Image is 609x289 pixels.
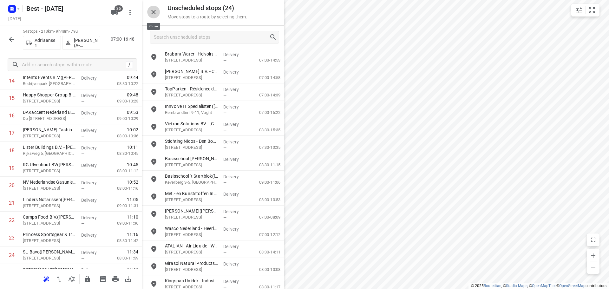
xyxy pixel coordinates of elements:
[40,276,53,282] span: Reoptimize route
[9,78,15,84] div: 14
[9,113,15,119] div: 16
[124,6,136,19] button: More
[167,4,247,12] h5: Unscheduled stops ( 24 )
[23,249,76,255] p: St. Bavo([PERSON_NAME])
[249,232,280,238] p: 07:00-12:12
[165,75,218,81] p: Achterstraat 29, Cromvoirt
[165,225,218,232] p: Wasco Nederland - Heerlen(Ivo Geus)
[107,81,138,87] p: 08:30-10:22
[506,284,527,288] a: Stadia Maps
[0,98,120,200] td: [DOMAIN_NAME] Label version: 1.0.0 Web App version: [DATE]
[249,57,280,63] p: 07:00-14:53
[223,145,226,150] span: —
[127,249,138,255] span: 11:34
[81,197,105,203] p: Delivery
[249,144,280,151] p: 07:30-13:35
[23,185,76,192] p: [STREET_ADDRESS]
[107,168,138,174] p: 08:00-11:12
[223,86,247,93] p: Delivery
[2,168,33,173] span: FB40C+6596523
[14,226,41,231] span: De Kempen
[165,173,218,179] p: Basisschool 't Startblok(Simone van Lokven)
[107,185,138,192] p: 08:00-11:16
[81,239,84,243] span: —
[9,95,15,101] div: 15
[9,130,15,136] div: 17
[2,173,21,178] span: KSkds16h
[165,260,218,266] p: Girasol Natural Products(Chantal Renting)
[23,238,76,244] p: [STREET_ADDRESS]
[9,182,15,188] div: 20
[249,92,280,98] p: 07:00-14:39
[23,231,76,238] p: Princess Sportsgear & Traveller(Gwen Netten)
[127,196,138,203] span: 11:05
[53,276,65,282] span: Reverse route
[81,92,105,99] p: Delivery
[23,109,76,115] p: DAKaccent Nederland B.V.(Francie IJsveld)
[165,179,218,186] p: Keverberg 3-5, [GEOGRAPHIC_DATA]
[14,220,91,225] span: Clement Group BV(Hay Lempens)
[65,276,78,282] span: Sort by time window
[81,162,105,168] p: Delivery
[81,134,84,139] span: —
[249,75,280,81] p: 07:00-14:58
[249,249,280,255] p: 08:30-14:11
[2,203,12,208] span: From
[107,115,138,122] p: 09:00-10:29
[142,49,284,288] div: grid
[14,232,48,237] span: 6002NM Weert
[107,238,138,244] p: 08:30-11:42
[127,266,138,273] span: 11:42
[223,163,226,167] span: —
[9,235,15,241] div: 23
[23,220,76,227] p: [STREET_ADDRESS]
[81,145,105,151] p: Delivery
[127,231,138,238] span: 11:16
[23,133,76,139] p: [STREET_ADDRESS]
[223,121,247,128] p: Delivery
[165,208,218,214] p: Leenders Haardkachels(Roel Staadegaard)
[81,232,105,238] p: Delivery
[249,197,280,203] p: 08:00-10:53
[223,233,226,237] span: —
[223,250,226,255] span: —
[14,66,115,94] span: - Door de personenpoort naar vooringang lopen LEVERING: BEGANE GROND - KLEINE KANTINE (vanuit hal...
[223,93,226,98] span: —
[81,82,84,86] span: —
[249,266,280,273] p: 08:00-10:08
[165,86,218,92] p: TopParken - Résidence de Leuvert(Personeel)
[484,284,501,288] a: Routetitan
[62,36,100,50] button: [PERSON_NAME] (A-flexibleservice - Best - ZZP)
[223,110,226,115] span: —
[107,203,138,209] p: 09:00-11:31
[249,214,280,220] p: 07:00-08:09
[115,5,123,12] span: 35
[249,109,280,116] p: 07:00-15:22
[165,197,218,203] p: Dillenburgstraat 41, Eindhoven
[108,6,121,19] button: 35
[165,190,218,197] p: Met.- en Kunststoffen Ind. Gebr. Nijssen B.V.(Ger Nijssen)
[14,31,48,37] span: 6002SM Weert
[9,200,15,206] div: 21
[165,144,218,151] p: Statenlaan 41, 's-hertogenbosch
[74,38,97,48] p: Souliman Aoussar (A-flexibleservice - Best - ZZP)
[109,276,122,282] span: Print route
[23,36,61,50] button: Adriaanse 1
[571,4,599,16] div: small contained button group
[81,99,84,104] span: —
[81,180,105,186] p: Delivery
[165,155,218,162] p: Basisschool Karel de Grote(Lotje Floris)
[165,232,218,238] p: [STREET_ADDRESS]
[559,284,586,288] a: OpenStreetMap
[126,61,133,68] div: /
[22,60,126,70] input: Add or search stops within route
[2,20,8,25] span: To
[81,214,105,221] p: Delivery
[23,179,76,185] p: NV Nederlandse Gasunie - Ulvenhout (Loecia Hendriks)
[14,266,101,275] span: - via expeditie naar binnen, dan trap naar boven LEVERING: 1e ETAGE - KANTINE (zie display)
[127,74,138,81] span: 09:44
[2,8,41,13] span: FRUIT OP JE WERK
[165,266,218,273] p: [STREET_ADDRESS]
[35,38,58,48] p: Adriaanse 1
[223,198,226,202] span: —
